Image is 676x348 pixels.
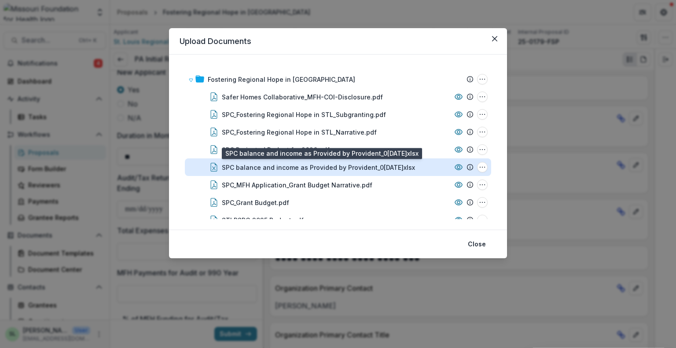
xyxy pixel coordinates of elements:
div: SPC balance and income as Provided by Provident_0[DATE]xlsxSPC balance and income as Provided by ... [185,158,491,176]
div: SPC Projected Budget for 2026.pdf [222,145,330,154]
div: Safer Homes Collaborative_MFH-COI-Disclosure.pdfSafer Homes Collaborative_MFH-COI-Disclosure.pdf ... [185,88,491,106]
button: SPC Projected Budget for 2026.pdf Options [477,144,488,155]
button: SPC_MFH Application_Grant Budget Narrative.pdf Options [477,179,488,190]
div: Fostering Regional Hope in [GEOGRAPHIC_DATA]Fostering Regional Hope in STL Options [185,70,491,88]
div: SPC Projected Budget for 2026.pdfSPC Projected Budget for 2026.pdf Options [185,141,491,158]
button: Fostering Regional Hope in STL Options [477,74,488,84]
div: SPC_MFH Application_Grant Budget Narrative.pdf [222,180,372,190]
div: SPC_Fostering Regional Hope in STL_Subgranting.pdf [222,110,386,119]
button: SPC_Fostering Regional Hope in STL_Subgranting.pdf Options [477,109,488,120]
div: SPC_Grant Budget.pdfSPC_Grant Budget.pdf Options [185,194,491,211]
button: Close [488,32,502,46]
button: STLRSPC_2025 Budget.pdf Options [477,215,488,225]
div: SPC_Fostering Regional Hope in STL_Narrative.pdfSPC_Fostering Regional Hope in STL_Narrative.pdf ... [185,123,491,141]
header: Upload Documents [169,28,507,55]
button: Close [463,237,491,251]
div: STLRSPC_2025 Budget.pdf [222,216,304,225]
div: SPC_MFH Application_Grant Budget Narrative.pdfSPC_MFH Application_Grant Budget Narrative.pdf Options [185,176,491,194]
button: SPC balance and income as Provided by Provident_08-05-2025.xlsx Options [477,162,488,172]
div: SPC balance and income as Provided by Provident_0[DATE]xlsx [222,163,415,172]
button: SPC_Fostering Regional Hope in STL_Narrative.pdf Options [477,127,488,137]
div: Fostering Regional Hope in [GEOGRAPHIC_DATA] [208,75,355,84]
button: SPC_Grant Budget.pdf Options [477,197,488,208]
div: Safer Homes Collaborative_MFH-COI-Disclosure.pdf [222,92,383,102]
div: SPC_Fostering Regional Hope in STL_Subgranting.pdfSPC_Fostering Regional Hope in STL_Subgranting.... [185,106,491,123]
div: SPC_Grant Budget.pdf [222,198,289,207]
div: SPC_Fostering Regional Hope in STL_Narrative.pdf [222,128,377,137]
div: STLRSPC_2025 Budget.pdfSTLRSPC_2025 Budget.pdf Options [185,211,491,229]
button: Safer Homes Collaborative_MFH-COI-Disclosure.pdf Options [477,92,488,102]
